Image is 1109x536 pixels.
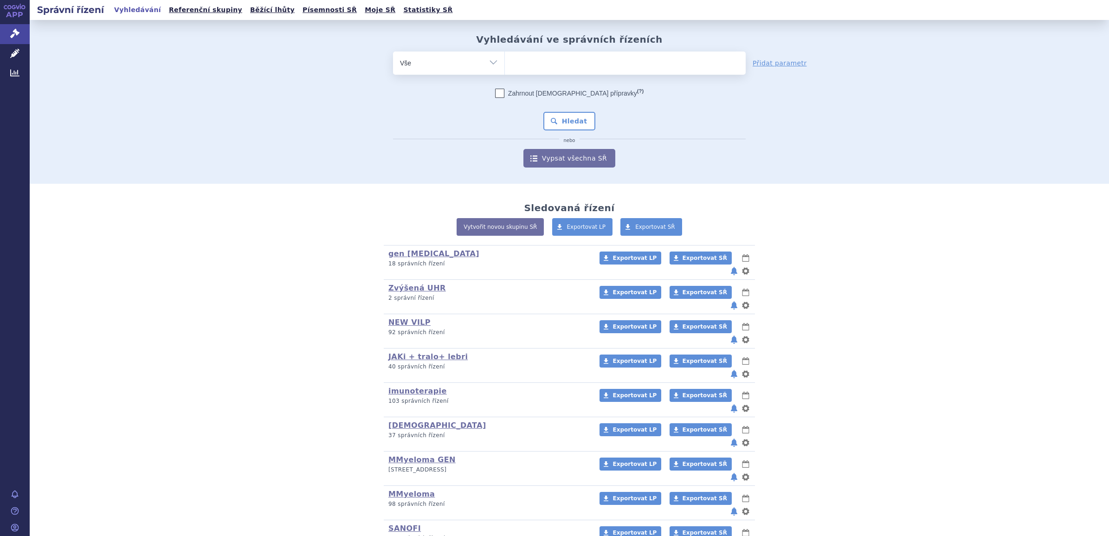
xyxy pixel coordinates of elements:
button: nastavení [741,368,750,380]
span: Exportovat SŘ [683,255,727,261]
a: Exportovat SŘ [670,252,732,265]
button: nastavení [741,506,750,517]
span: Exportovat LP [613,323,657,330]
a: Exportovat SŘ [670,286,732,299]
button: nastavení [741,403,750,414]
button: lhůty [741,287,750,298]
button: notifikace [729,403,739,414]
h2: Vyhledávání ve správních řízeních [476,34,663,45]
a: SANOFI [388,524,421,533]
a: imunoterapie [388,387,447,395]
span: Exportovat LP [613,461,657,467]
button: lhůty [741,390,750,401]
h2: Sledovaná řízení [524,202,614,213]
p: 37 správních řízení [388,432,587,439]
a: Exportovat LP [600,286,661,299]
span: Exportovat LP [613,530,657,536]
a: Exportovat SŘ [670,320,732,333]
a: Exportovat LP [600,389,661,402]
i: nebo [559,138,580,143]
a: Exportovat SŘ [670,389,732,402]
button: nastavení [741,437,750,448]
label: Zahrnout [DEMOGRAPHIC_DATA] přípravky [495,89,644,98]
button: lhůty [741,321,750,332]
button: lhůty [741,424,750,435]
button: nastavení [741,471,750,483]
span: Exportovat SŘ [683,289,727,296]
span: Exportovat SŘ [683,358,727,364]
span: Exportovat LP [567,224,606,230]
a: Referenční skupiny [166,4,245,16]
span: Exportovat SŘ [683,495,727,502]
span: Exportovat LP [613,289,657,296]
a: Exportovat LP [600,320,661,333]
a: Statistiky SŘ [400,4,455,16]
a: Exportovat SŘ [670,492,732,505]
a: MMyeloma [388,490,435,498]
a: Písemnosti SŘ [300,4,360,16]
p: 40 správních řízení [388,363,587,371]
span: Exportovat SŘ [635,224,675,230]
a: Exportovat LP [552,218,613,236]
span: Exportovat LP [613,392,657,399]
span: Exportovat SŘ [683,426,727,433]
button: nastavení [741,300,750,311]
a: Exportovat SŘ [670,355,732,368]
a: Exportovat SŘ [620,218,682,236]
a: Běžící lhůty [247,4,297,16]
a: gen [MEDICAL_DATA] [388,249,479,258]
p: [STREET_ADDRESS] [388,466,587,474]
a: MMyeloma GEN [388,455,456,464]
button: lhůty [741,459,750,470]
p: 98 správních řízení [388,500,587,508]
button: Hledat [543,112,596,130]
p: 103 správních řízení [388,397,587,405]
span: Exportovat SŘ [683,323,727,330]
span: Exportovat LP [613,255,657,261]
a: Exportovat LP [600,492,661,505]
button: notifikace [729,471,739,483]
button: lhůty [741,252,750,264]
a: Přidat parametr [753,58,807,68]
a: Exportovat LP [600,423,661,436]
a: Vypsat všechna SŘ [523,149,615,168]
p: 2 správní řízení [388,294,587,302]
a: Vyhledávání [111,4,164,16]
button: nastavení [741,265,750,277]
a: Exportovat SŘ [670,458,732,471]
p: 92 správních řízení [388,329,587,336]
a: Exportovat SŘ [670,423,732,436]
button: notifikace [729,265,739,277]
a: JAKi + tralo+ lebri [388,352,468,361]
a: NEW VILP [388,318,431,327]
p: 18 správních řízení [388,260,587,268]
span: Exportovat LP [613,358,657,364]
a: Zvýšená UHR [388,284,446,292]
a: Exportovat LP [600,355,661,368]
span: Exportovat SŘ [683,461,727,467]
button: notifikace [729,334,739,345]
button: nastavení [741,334,750,345]
a: Exportovat LP [600,458,661,471]
span: Exportovat LP [613,495,657,502]
a: Moje SŘ [362,4,398,16]
a: Exportovat LP [600,252,661,265]
abbr: (?) [637,88,644,94]
button: lhůty [741,493,750,504]
span: Exportovat SŘ [683,530,727,536]
button: notifikace [729,300,739,311]
button: notifikace [729,368,739,380]
button: notifikace [729,506,739,517]
button: notifikace [729,437,739,448]
button: lhůty [741,355,750,367]
span: Exportovat SŘ [683,392,727,399]
h2: Správní řízení [30,3,111,16]
a: [DEMOGRAPHIC_DATA] [388,421,486,430]
a: Vytvořit novou skupinu SŘ [457,218,544,236]
span: Exportovat LP [613,426,657,433]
